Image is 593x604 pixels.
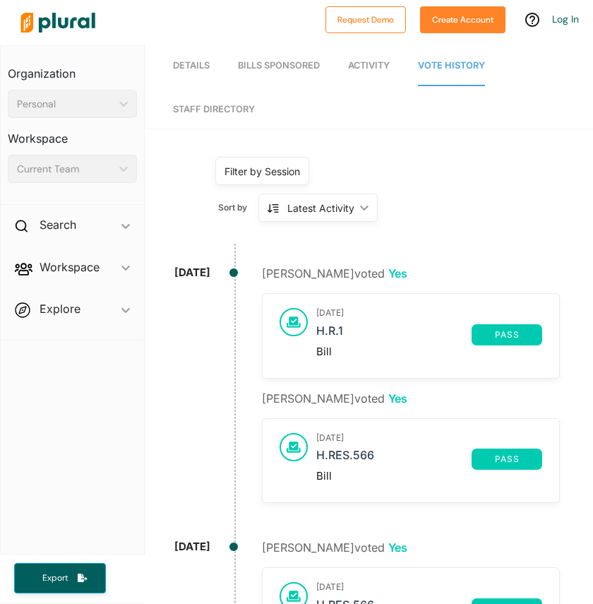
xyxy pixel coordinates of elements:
h3: [DATE] [316,433,542,443]
a: Details [173,46,210,86]
div: Bill [316,470,542,482]
h3: [DATE] [316,582,542,592]
a: Bills Sponsored [238,46,320,86]
span: Sort by [218,201,258,214]
span: Yes [388,540,407,555]
span: Yes [388,391,407,405]
h2: Search [40,217,76,232]
span: Details [173,60,210,71]
a: Activity [348,46,390,86]
h3: Organization [8,53,137,84]
h3: [DATE] [316,308,542,318]
a: H.RES.566 [316,449,472,470]
a: H.R.1 [316,324,472,345]
span: [PERSON_NAME] voted [262,391,407,405]
span: Export [32,572,78,584]
div: [DATE] [174,265,210,281]
span: pass [480,331,534,339]
button: Create Account [420,6,505,33]
span: [PERSON_NAME] voted [262,266,407,280]
span: Bills Sponsored [238,60,320,71]
div: [DATE] [174,539,210,555]
div: Filter by Session [224,164,300,179]
a: Vote History [418,46,485,86]
span: [PERSON_NAME] voted [262,540,407,555]
span: Vote History [418,60,485,71]
span: pass [480,455,534,463]
button: Export [14,563,106,593]
button: Request Demo [325,6,406,33]
div: Current Team [17,162,114,177]
a: Request Demo [325,11,406,26]
div: Bill [316,345,542,358]
span: Activity [348,60,390,71]
div: Latest Activity [287,201,354,215]
div: Personal [17,97,114,112]
span: Yes [388,266,407,280]
a: Staff Directory [173,90,255,129]
a: Create Account [420,11,505,26]
a: Log In [552,13,579,25]
h3: Workspace [8,118,137,149]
